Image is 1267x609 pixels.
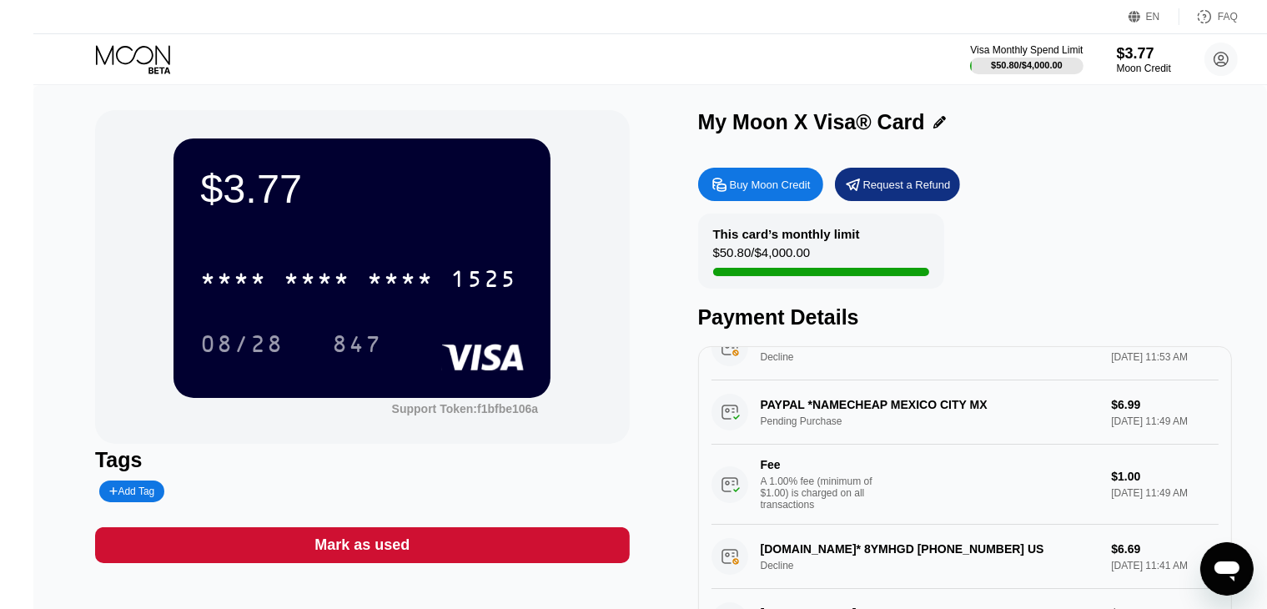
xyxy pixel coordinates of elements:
div: This card’s monthly limit [713,227,860,241]
div: $50.80 / $4,000.00 [991,60,1063,70]
div: 1525 [450,268,517,294]
div: $50.80 / $4,000.00 [713,245,811,268]
div: $1.00 [1111,470,1219,483]
div: Mark as used [314,536,410,555]
div: 847 [319,323,395,365]
div: Add Tag [99,481,164,502]
div: $3.77 [1117,45,1171,63]
div: Request a Refund [863,178,951,192]
div: Support Token: f1bfbe106a [392,402,539,415]
div: My Moon X Visa® Card [698,110,925,134]
div: Buy Moon Credit [698,168,823,201]
div: 847 [332,333,382,360]
div: [DATE] 11:49 AM [1111,487,1219,499]
div: 08/28 [188,323,296,365]
div: FeeA 1.00% fee (minimum of $1.00) is charged on all transactions$1.00[DATE] 11:49 AM [711,445,1219,525]
div: Buy Moon Credit [730,178,811,192]
div: Moon Credit [1117,63,1171,74]
div: Visa Monthly Spend Limit$50.80/$4,000.00 [970,44,1083,74]
div: EN [1129,8,1179,25]
div: Add Tag [109,486,154,497]
div: Request a Refund [835,168,960,201]
div: EN [1146,11,1160,23]
iframe: Button to launch messaging window, conversation in progress [1200,542,1254,596]
div: 08/28 [200,333,284,360]
div: FAQ [1179,8,1238,25]
div: Mark as used [95,527,630,563]
div: A 1.00% fee (minimum of $1.00) is charged on all transactions [761,476,886,511]
div: Tags [95,448,630,472]
div: Support Token:f1bfbe106a [392,402,539,415]
div: Fee [761,458,877,471]
div: Payment Details [698,305,1233,330]
div: $3.77 [200,165,524,212]
div: $3.77Moon Credit [1117,45,1171,74]
div: Visa Monthly Spend Limit [970,44,1083,56]
div: FAQ [1218,11,1238,23]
